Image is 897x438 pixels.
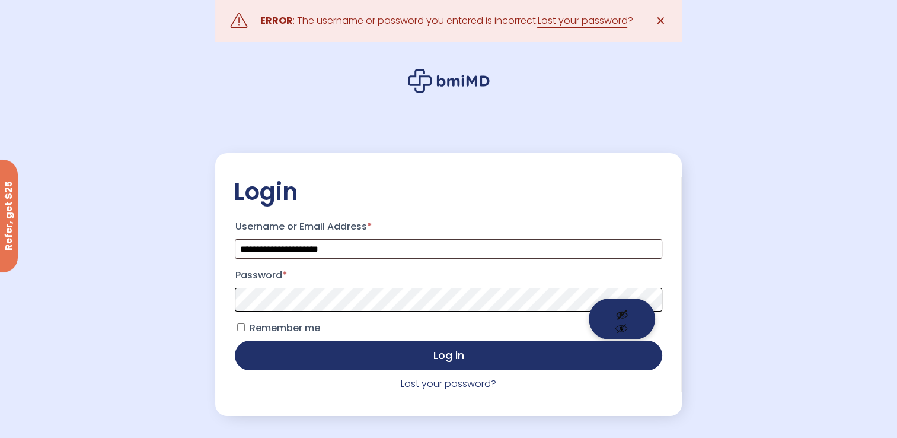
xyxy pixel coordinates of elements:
div: : The username or password you entered is incorrect. ? [260,12,633,29]
input: Remember me [237,323,245,331]
span: Remember me [249,321,320,335]
h2: Login [233,177,663,207]
button: Show password [589,299,655,339]
strong: ERROR [260,14,292,27]
label: Password [235,266,662,285]
label: Username or Email Address [235,217,662,236]
a: Lost your password [537,14,627,28]
a: ✕ [649,9,673,33]
a: Lost your password? [401,377,496,391]
button: Log in [235,341,662,370]
span: ✕ [656,12,666,29]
